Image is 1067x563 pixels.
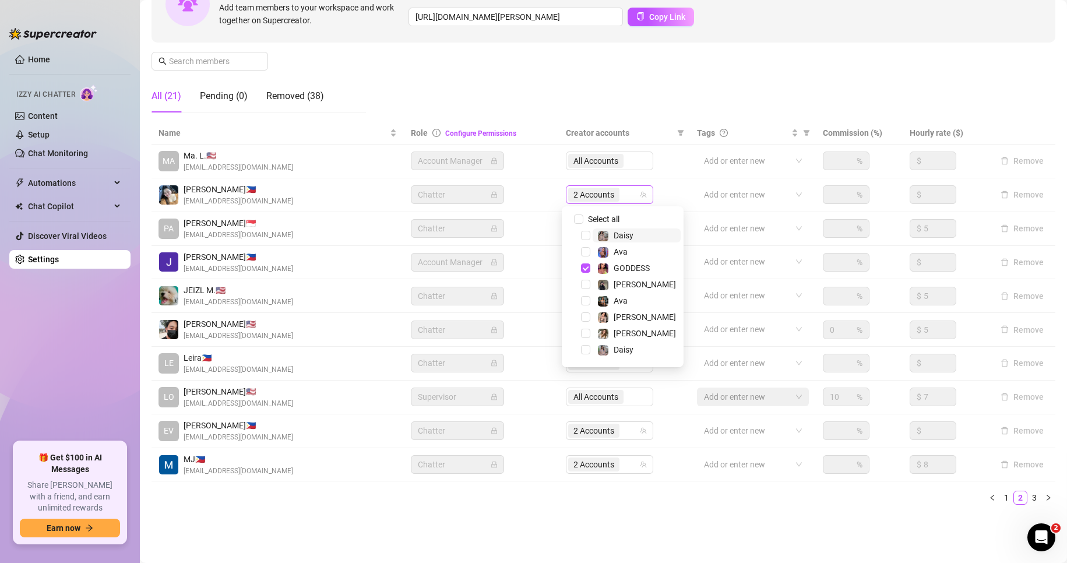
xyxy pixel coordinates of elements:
span: right [1045,494,1052,501]
img: Ava [598,247,608,258]
span: [PERSON_NAME] 🇺🇸 [184,385,293,398]
a: 3 [1028,491,1041,504]
span: MA [163,154,175,167]
button: Remove [996,356,1048,370]
span: [EMAIL_ADDRESS][DOMAIN_NAME] [184,263,293,275]
a: Configure Permissions [445,129,516,138]
button: right [1041,491,1055,505]
span: Chat Copilot [28,197,111,216]
button: Copy Link [628,8,694,26]
span: Ava [614,247,628,256]
img: john kenneth santillan [159,320,178,339]
img: JEIZL MALLARI [159,286,178,305]
span: Select tree node [581,345,590,354]
span: Share [PERSON_NAME] with a friend, and earn unlimited rewards [20,480,120,514]
th: Commission (%) [816,122,902,145]
span: MJ 🇵🇭 [184,453,293,466]
span: [EMAIL_ADDRESS][DOMAIN_NAME] [184,398,293,409]
span: [EMAIL_ADDRESS][DOMAIN_NAME] [184,230,293,241]
span: [PERSON_NAME] [614,280,676,289]
img: Daisy [598,345,608,356]
span: info-circle [432,129,441,137]
button: Remove [996,424,1048,438]
span: Automations [28,174,111,192]
a: Discover Viral Videos [28,231,107,241]
button: Remove [996,289,1048,303]
li: 2 [1013,491,1027,505]
span: Account Manager [418,254,497,271]
span: lock [491,225,498,232]
button: Earn nowarrow-right [20,519,120,537]
button: Remove [996,255,1048,269]
span: lock [491,259,498,266]
span: lock [491,360,498,367]
span: Creator accounts [566,126,672,139]
button: Remove [996,458,1048,471]
span: Tags [697,126,715,139]
span: 2 Accounts [568,188,619,202]
img: Jenna [598,312,608,323]
span: Chatter [418,456,497,473]
span: Select all [583,213,624,226]
span: arrow-right [85,524,93,532]
a: Home [28,55,50,64]
img: John Lhester [159,252,178,272]
span: [PERSON_NAME] 🇵🇭 [184,183,293,196]
span: 2 Accounts [573,424,614,437]
div: All (21) [152,89,181,103]
li: 3 [1027,491,1041,505]
span: team [640,461,647,468]
span: LE [164,357,174,370]
span: [PERSON_NAME] [614,312,676,322]
span: [PERSON_NAME] 🇺🇸 [184,318,293,330]
input: Search members [169,55,252,68]
span: Select tree node [581,247,590,256]
span: Chatter [418,287,497,305]
span: Select tree node [581,329,590,338]
button: Remove [996,323,1048,337]
span: Izzy AI Chatter [16,89,75,100]
span: PA [164,222,174,235]
span: Add team members to your workspace and work together on Supercreator. [219,1,404,27]
span: Chatter [418,220,497,237]
img: AI Chatter [80,85,98,101]
img: Paige [598,329,608,339]
th: Name [152,122,404,145]
span: Daisy [614,231,633,240]
a: Settings [28,255,59,264]
span: 2 Accounts [568,424,619,438]
li: 1 [999,491,1013,505]
span: EV [164,424,174,437]
span: Ma. L. 🇺🇸 [184,149,293,162]
span: Chatter [418,186,497,203]
span: [EMAIL_ADDRESS][DOMAIN_NAME] [184,162,293,173]
img: Ava [598,296,608,307]
span: [EMAIL_ADDRESS][DOMAIN_NAME] [184,466,293,477]
span: Role [411,128,428,138]
img: Sheina Gorriceta [159,185,178,205]
span: Select tree node [581,280,590,289]
img: logo-BBDzfeDw.svg [9,28,97,40]
span: 2 Accounts [573,188,614,201]
span: thunderbolt [15,178,24,188]
span: [EMAIL_ADDRESS][DOMAIN_NAME] [184,196,293,207]
span: search [159,57,167,65]
span: Chatter [418,354,497,372]
span: filter [801,124,812,142]
button: Remove [996,188,1048,202]
span: filter [803,129,810,136]
span: 2 [1051,523,1061,533]
button: left [985,491,999,505]
span: Select tree node [581,263,590,273]
li: Previous Page [985,491,999,505]
iframe: Intercom live chat [1027,523,1055,551]
span: 2 Accounts [573,458,614,471]
span: 🎁 Get $100 in AI Messages [20,452,120,475]
span: Select tree node [581,231,590,240]
li: Next Page [1041,491,1055,505]
th: Hourly rate ($) [903,122,989,145]
span: filter [675,124,686,142]
span: lock [491,461,498,468]
span: [PERSON_NAME] [614,329,676,338]
span: Copy Link [649,12,685,22]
